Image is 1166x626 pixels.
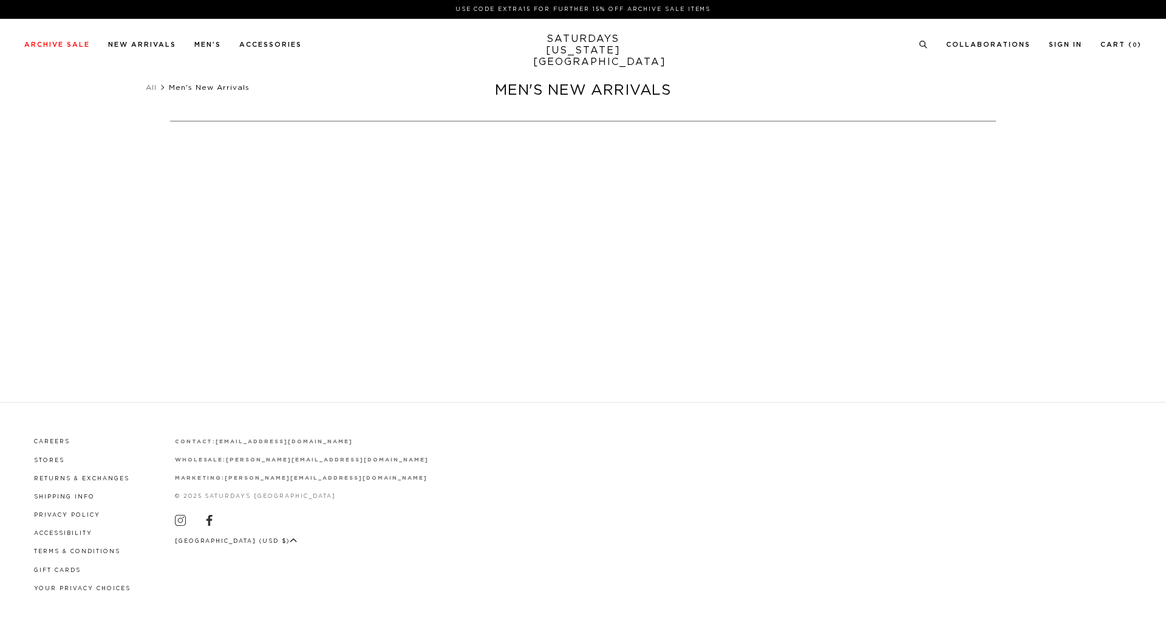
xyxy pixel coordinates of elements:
a: Collaborations [946,41,1031,48]
a: Your privacy choices [34,586,131,591]
a: Terms & Conditions [34,549,120,554]
a: All [146,84,157,91]
p: © 2025 Saturdays [GEOGRAPHIC_DATA] [175,492,429,501]
button: [GEOGRAPHIC_DATA] (USD $) [175,537,298,546]
a: SATURDAYS[US_STATE][GEOGRAPHIC_DATA] [533,33,633,68]
strong: wholesale: [175,457,227,463]
small: 0 [1133,43,1137,48]
strong: contact: [175,439,216,444]
a: [PERSON_NAME][EMAIL_ADDRESS][DOMAIN_NAME] [225,475,427,481]
a: Stores [34,458,64,463]
a: [PERSON_NAME][EMAIL_ADDRESS][DOMAIN_NAME] [226,457,428,463]
a: Accessibility [34,531,92,536]
a: Men's [194,41,221,48]
a: Careers [34,439,70,444]
a: Cart (0) [1100,41,1142,48]
strong: marketing: [175,475,225,481]
p: Use Code EXTRA15 for Further 15% Off Archive Sale Items [29,5,1137,14]
a: Shipping Info [34,494,95,500]
a: Archive Sale [24,41,90,48]
span: Men's New Arrivals [169,84,250,91]
a: Sign In [1049,41,1082,48]
a: New Arrivals [108,41,176,48]
a: Privacy Policy [34,512,100,518]
a: Accessories [239,41,302,48]
a: Gift Cards [34,568,81,573]
a: Returns & Exchanges [34,476,129,481]
a: [EMAIL_ADDRESS][DOMAIN_NAME] [216,439,352,444]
